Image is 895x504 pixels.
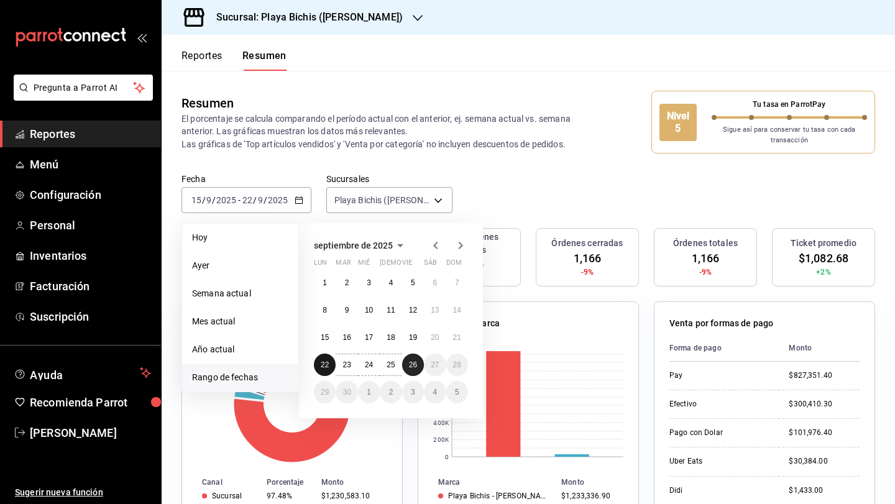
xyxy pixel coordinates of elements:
[262,475,316,489] th: Porcentaje
[431,360,439,369] abbr: 27 de septiembre de 2025
[402,272,424,294] button: 5 de septiembre de 2025
[380,326,402,349] button: 18 de septiembre de 2025
[659,104,697,141] div: Nivel 5
[192,371,288,384] span: Rango de fechas
[321,492,382,500] div: $1,230,583.10
[556,475,638,489] th: Monto
[216,195,237,205] input: ----
[314,381,336,403] button: 29 de septiembre de 2025
[34,81,134,94] span: Pregunta a Parrot AI
[424,354,446,376] button: 27 de septiembre de 2025
[365,306,373,314] abbr: 10 de septiembre de 2025
[326,175,452,183] label: Sucursales
[192,231,288,244] span: Hoy
[181,94,234,112] div: Resumen
[314,259,327,272] abbr: lunes
[561,492,618,500] div: $1,233,336.90
[30,394,151,411] span: Recomienda Parrot
[365,360,373,369] abbr: 24 de septiembre de 2025
[779,335,860,362] th: Monto
[323,306,327,314] abbr: 8 de septiembre de 2025
[446,381,468,403] button: 5 de octubre de 2025
[321,333,329,342] abbr: 15 de septiembre de 2025
[446,272,468,294] button: 7 de septiembre de 2025
[182,475,262,489] th: Canal
[202,195,206,205] span: /
[409,360,417,369] abbr: 26 de septiembre de 2025
[424,299,446,321] button: 13 de septiembre de 2025
[433,388,437,396] abbr: 4 de octubre de 2025
[238,195,241,205] span: -
[581,267,594,278] span: -9%
[789,370,860,381] div: $827,351.40
[380,272,402,294] button: 4 de septiembre de 2025
[387,360,395,369] abbr: 25 de septiembre de 2025
[181,175,311,183] label: Fecha
[424,259,437,272] abbr: sábado
[551,237,623,250] h3: Órdenes cerradas
[574,250,602,267] span: 1,166
[30,126,151,142] span: Reportes
[402,259,412,272] abbr: viernes
[387,333,395,342] abbr: 18 de septiembre de 2025
[433,278,437,287] abbr: 6 de septiembre de 2025
[789,399,860,410] div: $300,410.30
[402,381,424,403] button: 3 de octubre de 2025
[358,259,370,272] abbr: miércoles
[191,195,202,205] input: --
[389,388,393,396] abbr: 2 de octubre de 2025
[336,272,357,294] button: 2 de septiembre de 2025
[789,485,860,496] div: $1,433.00
[206,10,403,25] h3: Sucursal: Playa Bichis ([PERSON_NAME])
[358,272,380,294] button: 3 de septiembre de 2025
[446,354,468,376] button: 28 de septiembre de 2025
[267,492,311,500] div: 97.48%
[314,299,336,321] button: 8 de septiembre de 2025
[669,456,769,467] div: Uber Eats
[712,125,868,145] p: Sigue así para conservar tu tasa con cada transacción
[448,492,551,500] div: Playa Bichis - [PERSON_NAME]
[9,90,153,103] a: Pregunta a Parrot AI
[453,333,461,342] abbr: 21 de septiembre de 2025
[431,333,439,342] abbr: 20 de septiembre de 2025
[192,287,288,300] span: Semana actual
[424,272,446,294] button: 6 de septiembre de 2025
[402,299,424,321] button: 12 de septiembre de 2025
[402,354,424,376] button: 26 de septiembre de 2025
[669,428,769,438] div: Pago con Dolar
[212,492,242,500] div: Sucursal
[30,156,151,173] span: Menú
[446,259,462,272] abbr: domingo
[30,186,151,203] span: Configuración
[358,326,380,349] button: 17 de septiembre de 2025
[358,354,380,376] button: 24 de septiembre de 2025
[446,299,468,321] button: 14 de septiembre de 2025
[789,456,860,467] div: $30,384.00
[30,365,135,380] span: Ayuda
[380,299,402,321] button: 11 de septiembre de 2025
[816,267,830,278] span: +2%
[181,50,223,71] button: Reportes
[446,326,468,349] button: 21 de septiembre de 2025
[336,354,357,376] button: 23 de septiembre de 2025
[669,317,773,330] p: Venta por formas de pago
[669,399,769,410] div: Efectivo
[242,50,287,71] button: Resumen
[411,278,415,287] abbr: 5 de septiembre de 2025
[799,250,848,267] span: $1,082.68
[453,360,461,369] abbr: 28 de septiembre de 2025
[267,195,288,205] input: ----
[424,381,446,403] button: 4 de octubre de 2025
[334,194,429,206] span: Playa Bichis ([PERSON_NAME])
[212,195,216,205] span: /
[342,360,351,369] abbr: 23 de septiembre de 2025
[181,112,586,150] p: El porcentaje se calcula comparando el período actual con el anterior, ej. semana actual vs. sema...
[789,428,860,438] div: $101,976.40
[455,388,459,396] abbr: 5 de octubre de 2025
[409,333,417,342] abbr: 19 de septiembre de 2025
[181,50,287,71] div: navigation tabs
[336,299,357,321] button: 9 de septiembre de 2025
[321,360,329,369] abbr: 22 de septiembre de 2025
[367,278,371,287] abbr: 3 de septiembre de 2025
[453,306,461,314] abbr: 14 de septiembre de 2025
